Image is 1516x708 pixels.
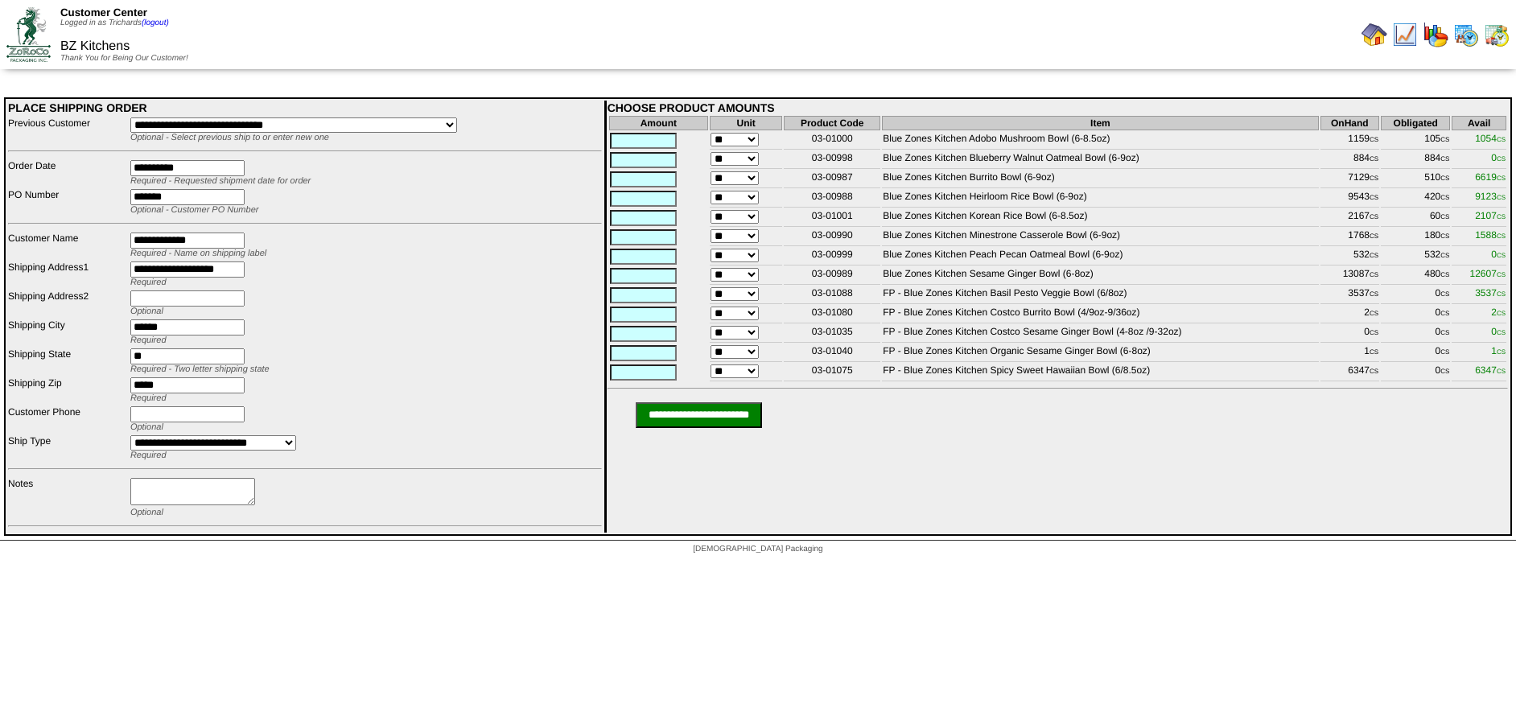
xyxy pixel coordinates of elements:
[1497,368,1506,375] span: CS
[1320,344,1380,362] td: 1
[7,405,128,433] td: Customer Phone
[7,477,128,518] td: Notes
[7,117,128,143] td: Previous Customer
[1370,175,1378,182] span: CS
[710,116,782,130] th: Unit
[7,348,128,375] td: Shipping State
[1491,307,1506,318] span: 2
[1370,271,1378,278] span: CS
[882,190,1318,208] td: Blue Zones Kitchen Heirloom Rice Bowl (6-9oz)
[1370,368,1378,375] span: CS
[882,248,1318,265] td: Blue Zones Kitchen Peach Pecan Oatmeal Bowl (6-9oz)
[60,39,130,53] span: BZ Kitchens
[130,508,163,517] span: Optional
[882,228,1318,246] td: Blue Zones Kitchen Minestrone Casserole Bowl (6-9oz)
[1381,116,1450,130] th: Obligated
[882,306,1318,323] td: FP - Blue Zones Kitchen Costco Burrito Bowl (4/9oz-9/36oz)
[60,6,147,19] span: Customer Center
[1440,310,1449,317] span: CS
[1497,213,1506,220] span: CS
[1497,252,1506,259] span: CS
[882,344,1318,362] td: FP - Blue Zones Kitchen Organic Sesame Ginger Bowl (6-8oz)
[1320,228,1380,246] td: 1768
[1497,194,1506,201] span: CS
[1320,190,1380,208] td: 9543
[784,344,880,362] td: 03-01040
[130,335,167,345] span: Required
[7,232,128,259] td: Customer Name
[1370,233,1378,240] span: CS
[1491,152,1506,163] span: 0
[784,306,880,323] td: 03-01080
[7,319,128,346] td: Shipping City
[1381,344,1450,362] td: 0
[1497,310,1506,317] span: CS
[1381,171,1450,188] td: 510
[1440,271,1449,278] span: CS
[882,209,1318,227] td: Blue Zones Kitchen Korean Rice Bowl (6-8.5oz)
[784,171,880,188] td: 03-00987
[130,393,167,403] span: Required
[1320,132,1380,150] td: 1159
[1497,233,1506,240] span: CS
[7,377,128,404] td: Shipping Zip
[8,101,602,114] div: PLACE SHIPPING ORDER
[1381,151,1450,169] td: 884
[1475,287,1506,298] span: 3537
[608,101,1508,114] div: CHOOSE PRODUCT AMOUNTS
[784,248,880,265] td: 03-00999
[1381,325,1450,343] td: 0
[1470,268,1506,279] span: 12607
[1440,252,1449,259] span: CS
[1475,364,1506,376] span: 6347
[1491,249,1506,260] span: 0
[130,176,311,186] span: Required - Requested shipment date for order
[784,325,880,343] td: 03-01035
[142,19,169,27] a: (logout)
[1320,325,1380,343] td: 0
[1440,155,1449,163] span: CS
[1370,213,1378,220] span: CS
[1362,22,1387,47] img: home.gif
[882,286,1318,304] td: FP - Blue Zones Kitchen Basil Pesto Veggie Bowl (6/8oz)
[1370,194,1378,201] span: CS
[7,261,128,288] td: Shipping Address1
[1475,133,1506,144] span: 1054
[1320,364,1380,381] td: 6347
[1320,209,1380,227] td: 2167
[1440,368,1449,375] span: CS
[882,151,1318,169] td: Blue Zones Kitchen Blueberry Walnut Oatmeal Bowl (6-9oz)
[130,278,167,287] span: Required
[1440,136,1449,143] span: CS
[1484,22,1510,47] img: calendarinout.gif
[1320,171,1380,188] td: 7129
[1440,175,1449,182] span: CS
[1475,229,1506,241] span: 1588
[784,116,880,130] th: Product Code
[1440,213,1449,220] span: CS
[1452,116,1506,130] th: Avail
[1475,171,1506,183] span: 6619
[1475,210,1506,221] span: 2107
[6,7,51,61] img: ZoRoCo_Logo(Green%26Foil)%20jpg.webp
[60,19,169,27] span: Logged in as Trichards
[1381,306,1450,323] td: 0
[130,422,163,432] span: Optional
[1381,286,1450,304] td: 0
[1381,132,1450,150] td: 105
[1370,155,1378,163] span: CS
[784,364,880,381] td: 03-01075
[1320,306,1380,323] td: 2
[1497,329,1506,336] span: CS
[1370,348,1378,356] span: CS
[1370,252,1378,259] span: CS
[1497,136,1506,143] span: CS
[7,290,128,317] td: Shipping Address2
[130,249,266,258] span: Required - Name on shipping label
[1381,190,1450,208] td: 420
[784,267,880,285] td: 03-00989
[1370,290,1378,298] span: CS
[130,364,270,374] span: Required - Two letter shipping state
[1423,22,1448,47] img: graph.gif
[882,267,1318,285] td: Blue Zones Kitchen Sesame Ginger Bowl (6-8oz)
